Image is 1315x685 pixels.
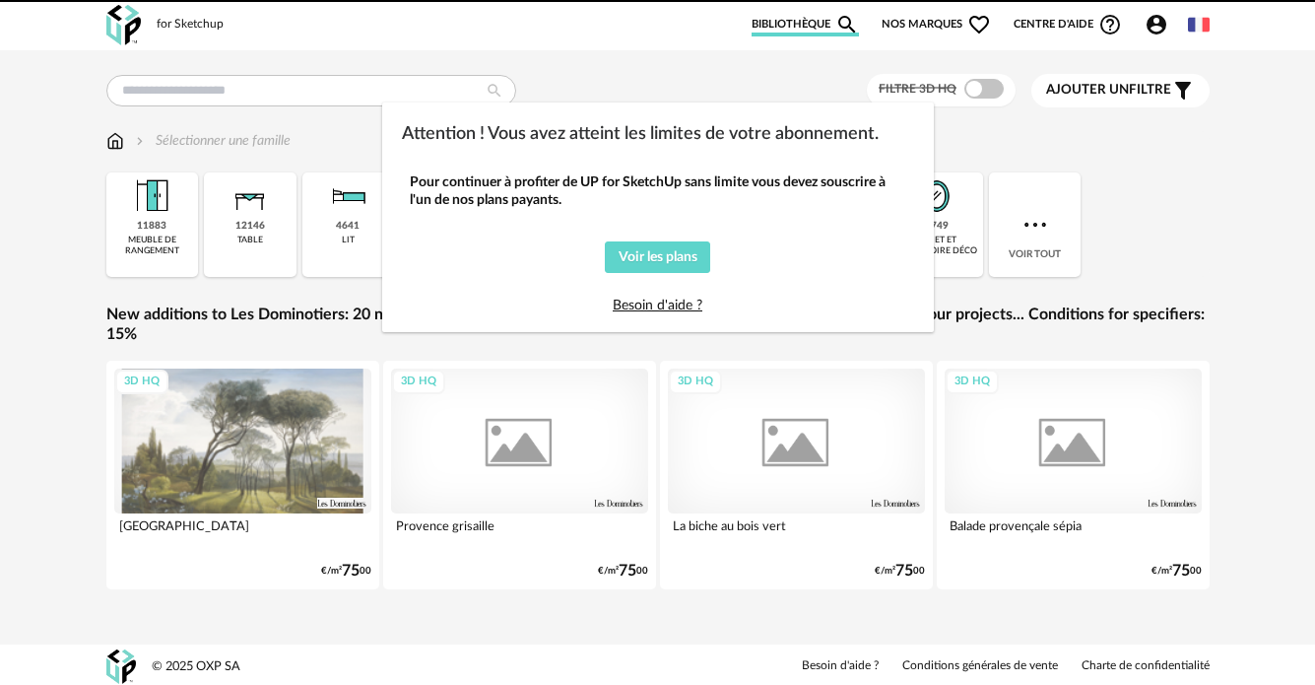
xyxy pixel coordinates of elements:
span: Voir les plans [619,250,697,264]
a: Besoin d'aide ? [613,299,702,312]
button: Voir les plans [605,241,710,273]
div: dialog [382,103,934,332]
div: Pour continuer à profiter de UP for SketchUp sans limite vous devez souscrire à l'un de nos plans... [410,173,906,209]
span: Attention ! Vous avez atteint les limites de votre abonnement. [402,125,879,143]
